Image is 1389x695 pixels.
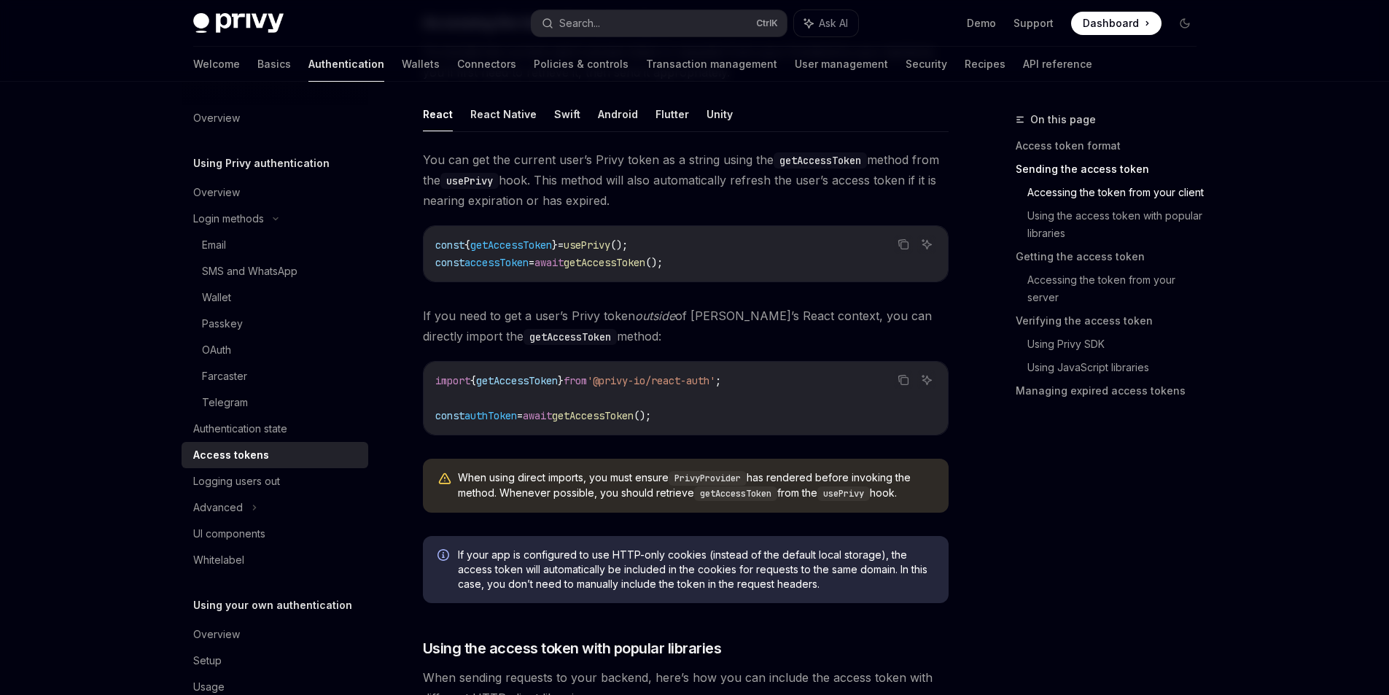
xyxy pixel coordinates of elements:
a: Sending the access token [1016,158,1208,181]
span: If you need to get a user’s Privy token of [PERSON_NAME]’s React context, you can directly import... [423,306,949,346]
a: Support [1013,16,1054,31]
span: (); [610,238,628,252]
span: '@privy-io/react-auth' [587,374,715,387]
span: const [435,238,464,252]
a: Telegram [182,389,368,416]
button: React [423,97,453,131]
a: Dashboard [1071,12,1162,35]
button: Ask AI [794,10,858,36]
button: Copy the contents from the code block [894,235,913,254]
h5: Using Privy authentication [193,155,330,172]
svg: Info [437,549,452,564]
div: Telegram [202,394,248,411]
a: Policies & controls [534,47,629,82]
a: SMS and WhatsApp [182,258,368,284]
button: Swift [554,97,580,131]
a: Passkey [182,311,368,337]
span: from [564,374,587,387]
button: Flutter [655,97,689,131]
code: usePrivy [440,173,499,189]
span: Using the access token with popular libraries [423,638,722,659]
span: You can get the current user’s Privy token as a string using the method from the hook. This metho... [423,150,949,211]
span: (); [634,409,651,422]
code: getAccessToken [694,486,777,501]
button: React Native [470,97,537,131]
div: Overview [193,109,240,127]
span: On this page [1030,111,1096,128]
a: Security [906,47,947,82]
a: Managing expired access tokens [1016,379,1208,403]
a: Overview [182,179,368,206]
a: Accessing the token from your server [1027,268,1208,309]
span: = [558,238,564,252]
a: Transaction management [646,47,777,82]
div: UI components [193,525,265,543]
a: Email [182,232,368,258]
div: Search... [559,15,600,32]
span: = [529,256,534,269]
a: Connectors [457,47,516,82]
a: Authentication [308,47,384,82]
span: (); [645,256,663,269]
code: getAccessToken [774,152,867,168]
span: When using direct imports, you must ensure has rendered before invoking the method. Whenever poss... [458,470,934,501]
div: Overview [193,626,240,643]
a: User management [795,47,888,82]
code: getAccessToken [524,329,617,345]
div: Overview [193,184,240,201]
div: Login methods [193,210,264,228]
div: Wallet [202,289,231,306]
button: Search...CtrlK [532,10,787,36]
a: Authentication state [182,416,368,442]
span: Ctrl K [756,18,778,29]
a: Basics [257,47,291,82]
a: Farcaster [182,363,368,389]
span: import [435,374,470,387]
a: Logging users out [182,468,368,494]
span: getAccessToken [564,256,645,269]
a: Access token format [1016,134,1208,158]
a: Using the access token with popular libraries [1027,204,1208,245]
code: usePrivy [817,486,870,501]
span: ; [715,374,721,387]
a: Recipes [965,47,1005,82]
span: } [558,374,564,387]
span: Ask AI [819,16,848,31]
div: Setup [193,652,222,669]
div: Whitelabel [193,551,244,569]
a: Using Privy SDK [1027,333,1208,356]
button: Copy the contents from the code block [894,370,913,389]
code: PrivyProvider [669,471,747,486]
span: const [435,256,464,269]
a: Welcome [193,47,240,82]
button: Unity [707,97,733,131]
a: Getting the access token [1016,245,1208,268]
em: outside [635,308,675,323]
span: const [435,409,464,422]
span: { [464,238,470,252]
a: Verifying the access token [1016,309,1208,333]
span: getAccessToken [470,238,552,252]
a: Overview [182,621,368,648]
span: getAccessToken [552,409,634,422]
span: usePrivy [564,238,610,252]
button: Toggle dark mode [1173,12,1197,35]
h5: Using your own authentication [193,597,352,614]
a: Setup [182,648,368,674]
a: Wallet [182,284,368,311]
button: Android [598,97,638,131]
a: OAuth [182,337,368,363]
a: API reference [1023,47,1092,82]
a: Whitelabel [182,547,368,573]
span: await [523,409,552,422]
a: Wallets [402,47,440,82]
a: UI components [182,521,368,547]
a: Demo [967,16,996,31]
a: Overview [182,105,368,131]
span: await [534,256,564,269]
span: Dashboard [1083,16,1139,31]
span: = [517,409,523,422]
div: SMS and WhatsApp [202,263,297,280]
button: Ask AI [917,235,936,254]
div: Logging users out [193,473,280,490]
